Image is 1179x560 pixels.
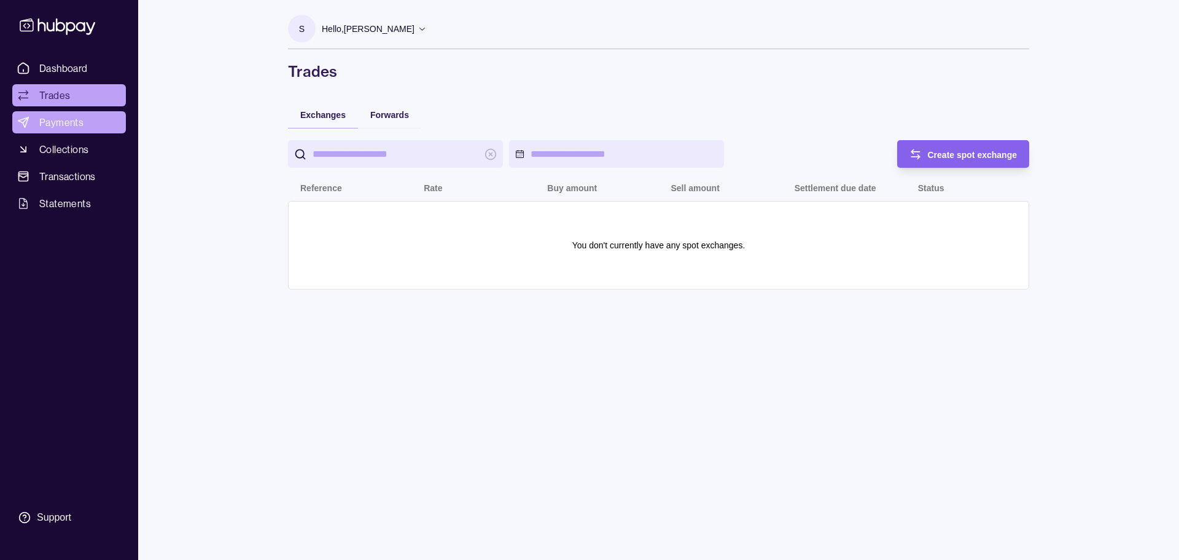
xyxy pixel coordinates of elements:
[39,61,88,76] span: Dashboard
[12,111,126,133] a: Payments
[39,169,96,184] span: Transactions
[39,115,84,130] span: Payments
[370,110,409,120] span: Forwards
[12,57,126,79] a: Dashboard
[671,183,719,193] p: Sell amount
[39,88,70,103] span: Trades
[12,165,126,187] a: Transactions
[288,61,1029,81] h1: Trades
[572,239,745,252] p: You don't currently have any spot exchanges.
[12,84,126,106] a: Trades
[918,183,944,193] p: Status
[897,140,1030,168] button: Create spot exchange
[37,511,71,524] div: Support
[300,110,346,120] span: Exchanges
[299,22,305,36] p: S
[424,183,442,193] p: Rate
[928,150,1018,160] span: Create spot exchange
[12,192,126,215] a: Statements
[39,142,88,157] span: Collections
[313,140,478,168] input: search
[322,22,414,36] p: Hello, [PERSON_NAME]
[12,138,126,160] a: Collections
[12,505,126,530] a: Support
[300,183,342,193] p: Reference
[39,196,91,211] span: Statements
[547,183,597,193] p: Buy amount
[795,183,876,193] p: Settlement due date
